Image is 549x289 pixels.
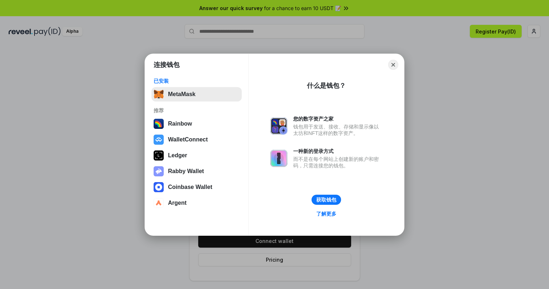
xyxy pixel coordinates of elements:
div: Rabby Wallet [168,168,204,175]
h1: 连接钱包 [154,60,180,69]
div: 而不是在每个网站上创建新的账户和密码，只需连接您的钱包。 [293,156,382,169]
button: Close [388,60,398,70]
a: 了解更多 [312,209,341,218]
img: svg+xml,%3Csvg%20xmlns%3D%22http%3A%2F%2Fwww.w3.org%2F2000%2Fsvg%22%20fill%3D%22none%22%20viewBox... [270,117,287,135]
img: svg+xml,%3Csvg%20width%3D%2228%22%20height%3D%2228%22%20viewBox%3D%220%200%2028%2028%22%20fill%3D... [154,135,164,145]
img: svg+xml,%3Csvg%20xmlns%3D%22http%3A%2F%2Fwww.w3.org%2F2000%2Fsvg%22%20fill%3D%22none%22%20viewBox... [154,166,164,176]
img: svg+xml,%3Csvg%20xmlns%3D%22http%3A%2F%2Fwww.w3.org%2F2000%2Fsvg%22%20width%3D%2228%22%20height%3... [154,150,164,161]
div: 已安装 [154,78,240,84]
button: MetaMask [151,87,242,101]
div: Rainbow [168,121,192,127]
div: Ledger [168,152,187,159]
button: 获取钱包 [312,195,341,205]
div: 获取钱包 [316,197,336,203]
div: Argent [168,200,187,206]
div: 一种新的登录方式 [293,148,382,154]
button: Rabby Wallet [151,164,242,179]
div: 钱包用于发送、接收、存储和显示像以太坊和NFT这样的数字资产。 [293,123,382,136]
img: svg+xml,%3Csvg%20fill%3D%22none%22%20height%3D%2233%22%20viewBox%3D%220%200%2035%2033%22%20width%... [154,89,164,99]
img: svg+xml,%3Csvg%20xmlns%3D%22http%3A%2F%2Fwww.w3.org%2F2000%2Fsvg%22%20fill%3D%22none%22%20viewBox... [270,150,287,167]
img: svg+xml,%3Csvg%20width%3D%2228%22%20height%3D%2228%22%20viewBox%3D%220%200%2028%2028%22%20fill%3D... [154,182,164,192]
div: Coinbase Wallet [168,184,212,190]
button: Ledger [151,148,242,163]
div: 推荐 [154,107,240,114]
button: Coinbase Wallet [151,180,242,194]
div: WalletConnect [168,136,208,143]
button: Rainbow [151,117,242,131]
div: 了解更多 [316,211,336,217]
button: WalletConnect [151,132,242,147]
img: svg+xml,%3Csvg%20width%3D%22120%22%20height%3D%22120%22%20viewBox%3D%220%200%20120%20120%22%20fil... [154,119,164,129]
img: svg+xml,%3Csvg%20width%3D%2228%22%20height%3D%2228%22%20viewBox%3D%220%200%2028%2028%22%20fill%3D... [154,198,164,208]
div: MetaMask [168,91,195,98]
div: 您的数字资产之家 [293,116,382,122]
button: Argent [151,196,242,210]
div: 什么是钱包？ [307,81,346,90]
